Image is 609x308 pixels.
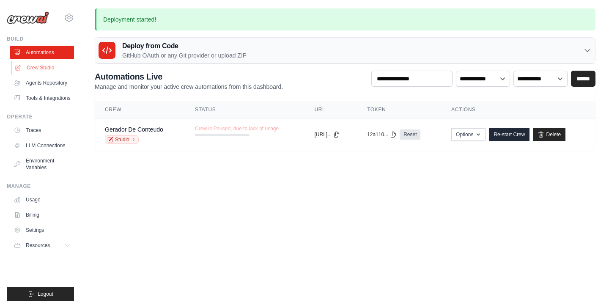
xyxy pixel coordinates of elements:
[95,71,283,82] h2: Automations Live
[10,124,74,137] a: Traces
[10,46,74,59] a: Automations
[122,51,247,60] p: GitHub OAuth or any Git provider or upload ZIP
[451,128,486,141] button: Options
[10,208,74,222] a: Billing
[105,126,163,133] a: Gerador De Conteudo
[38,291,53,297] span: Logout
[7,287,74,301] button: Logout
[105,135,139,144] a: Studio
[11,61,75,74] a: Crew Studio
[10,223,74,237] a: Settings
[122,41,247,51] h3: Deploy from Code
[95,82,283,91] p: Manage and monitor your active crew automations from this dashboard.
[10,154,74,174] a: Environment Variables
[95,8,595,30] p: Deployment started!
[304,101,357,118] th: URL
[7,113,74,120] div: Operate
[10,139,74,152] a: LLM Connections
[10,239,74,252] button: Resources
[367,131,397,138] button: 12a110...
[441,101,595,118] th: Actions
[489,128,529,141] a: Re-start Crew
[10,91,74,105] a: Tools & Integrations
[26,242,50,249] span: Resources
[7,36,74,42] div: Build
[7,11,49,24] img: Logo
[10,76,74,90] a: Agents Repository
[185,101,304,118] th: Status
[357,101,441,118] th: Token
[195,125,279,132] span: Crew is Paused, due to lack of usage
[95,101,185,118] th: Crew
[533,128,565,141] a: Delete
[10,193,74,206] a: Usage
[7,183,74,190] div: Manage
[400,129,420,140] a: Reset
